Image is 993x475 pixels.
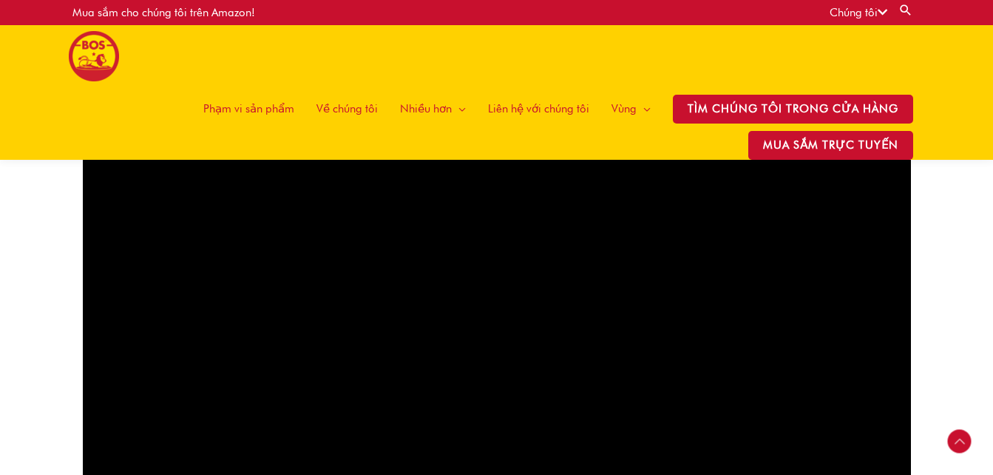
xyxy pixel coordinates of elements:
span: Nhiều hơn [400,87,452,131]
span: Phạm vi sản phẩm [203,87,294,131]
span: Tìm chúng tôi trong cửa hàng [673,95,913,124]
span: MUA SẮM TRỰC TUYẾN [748,131,913,160]
a: Vùng [600,87,662,131]
font: Chúng tôi [830,6,878,19]
span: Vùng [611,87,637,131]
a: Về chúng tôi [305,87,389,131]
a: Nút tìm kiếm [898,3,913,17]
a: Phạm vi sản phẩm [192,87,305,131]
span: Liên hệ với chúng tôi [488,87,589,131]
a: Chúng tôi [830,6,887,19]
img: BOS Hoa Kỳ [69,31,119,81]
nav: Điều hướng trang web [69,87,924,160]
span: Về chúng tôi [316,87,378,131]
a: Tìm chúng tôi trong cửa hàng [662,87,924,131]
a: MUA SẮM TRỰC TUYẾN [737,131,924,160]
a: Nhiều hơn [389,87,477,131]
a: Liên hệ với chúng tôi [477,87,600,131]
